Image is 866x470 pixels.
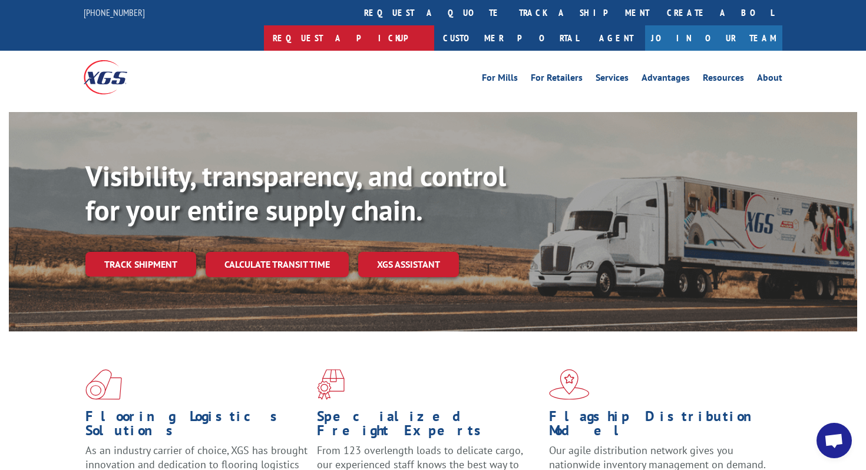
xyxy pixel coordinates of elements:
[85,409,308,443] h1: Flooring Logistics Solutions
[549,369,590,400] img: xgs-icon-flagship-distribution-model-red
[817,423,852,458] a: Open chat
[264,25,434,51] a: Request a pickup
[596,73,629,86] a: Services
[645,25,782,51] a: Join Our Team
[85,369,122,400] img: xgs-icon-total-supply-chain-intelligence-red
[85,157,506,228] b: Visibility, transparency, and control for your entire supply chain.
[587,25,645,51] a: Agent
[757,73,782,86] a: About
[434,25,587,51] a: Customer Portal
[703,73,744,86] a: Resources
[642,73,690,86] a: Advantages
[84,6,145,18] a: [PHONE_NUMBER]
[482,73,518,86] a: For Mills
[85,252,196,277] a: Track shipment
[317,369,345,400] img: xgs-icon-focused-on-flooring-red
[317,409,540,443] h1: Specialized Freight Experts
[358,252,459,277] a: XGS ASSISTANT
[549,409,772,443] h1: Flagship Distribution Model
[206,252,349,277] a: Calculate transit time
[531,73,583,86] a: For Retailers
